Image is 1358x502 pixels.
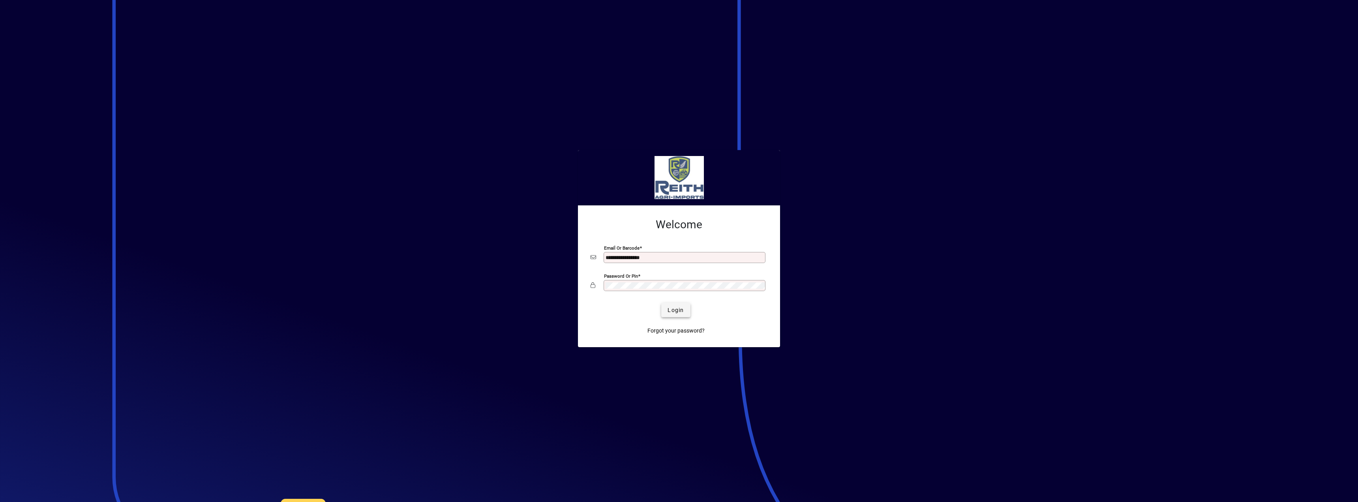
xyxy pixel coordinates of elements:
mat-label: Email or Barcode [604,245,640,251]
h2: Welcome [591,218,767,231]
button: Login [661,303,690,317]
a: Forgot your password? [644,323,708,338]
span: Forgot your password? [647,327,705,335]
span: Login [668,306,684,314]
mat-label: Password or Pin [604,273,638,279]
